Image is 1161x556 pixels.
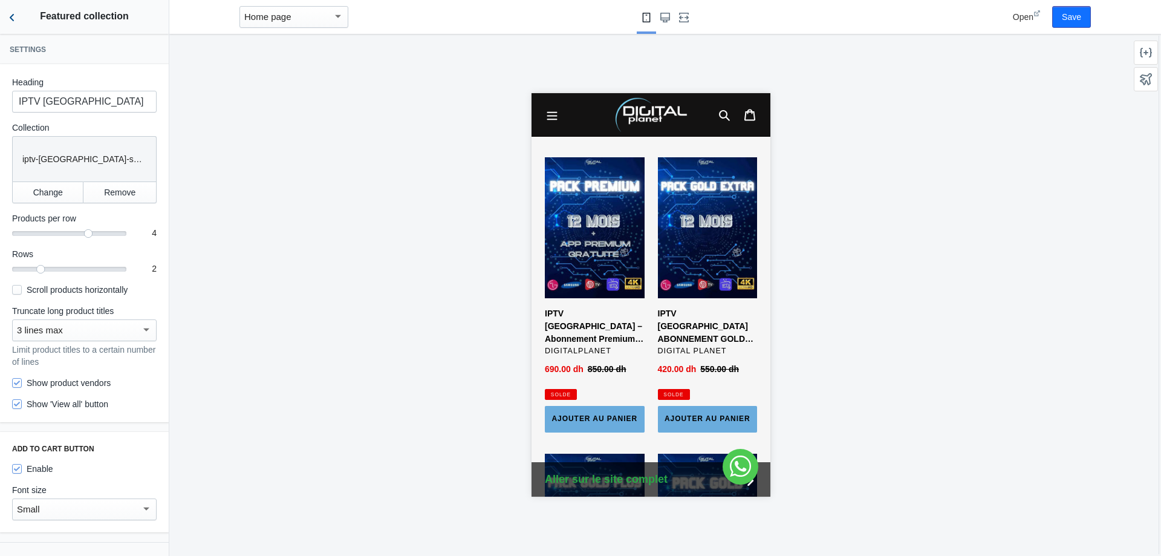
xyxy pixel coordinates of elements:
button: Menu [8,10,33,34]
button: Change [12,182,83,203]
span: Ajouter au panier [133,322,219,330]
button: Ajouter au panier [126,313,226,339]
span: Ajouter au panier [20,322,106,330]
label: Collection [12,122,157,134]
button: Save [1052,6,1091,28]
h3: Settings [10,45,159,54]
label: Products per row [12,212,157,224]
label: Show product vendors [12,377,111,389]
mat-select-trigger: Small [17,504,40,514]
label: Scroll products horizontally [12,284,128,296]
label: Rows [12,248,157,260]
img: image [82,4,157,39]
mat-select-trigger: 3 lines max [17,325,63,335]
a: image [74,4,164,39]
label: Show 'View all' button [12,398,108,410]
span: Open [1013,12,1033,22]
label: Truncate long product titles [12,305,157,317]
button: Ajouter au panier [13,313,113,339]
mat-select-trigger: Home page [244,11,291,22]
label: Enable [12,463,53,475]
span: 2 [152,264,157,273]
h3: Add to cart button [12,444,157,454]
p: iptv-[GEOGRAPHIC_DATA]-service-tv [22,153,146,165]
button: Remove [83,182,157,203]
label: Heading [12,76,157,88]
p: Aller sur le site complet [13,378,136,394]
p: Limit product titles to a certain number of lines [12,344,157,368]
label: Font size [12,484,157,496]
span: 4 [152,228,157,238]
